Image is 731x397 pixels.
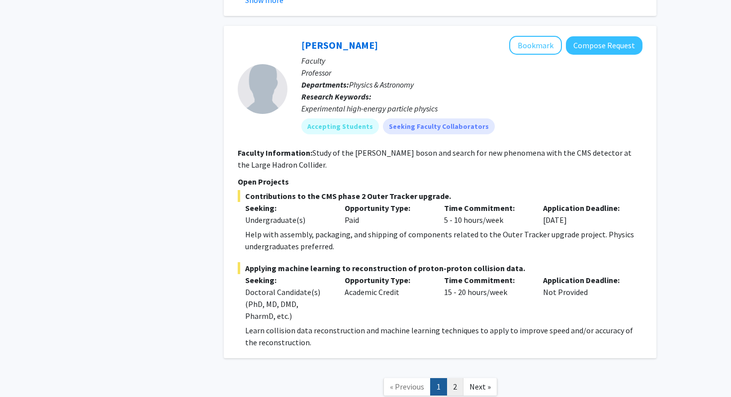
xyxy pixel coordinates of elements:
p: Application Deadline: [543,274,628,286]
p: Opportunity Type: [345,274,429,286]
div: Academic Credit [337,274,437,322]
div: Not Provided [536,274,635,322]
div: Experimental high-energy particle physics [301,102,642,114]
span: Next » [469,382,491,392]
p: Seeking: [245,202,330,214]
p: Opportunity Type: [345,202,429,214]
p: Seeking: [245,274,330,286]
a: Previous Page [383,378,431,396]
p: Time Commitment: [444,202,529,214]
mat-chip: Seeking Faculty Collaborators [383,118,495,134]
p: Application Deadline: [543,202,628,214]
span: « Previous [390,382,424,392]
a: [PERSON_NAME] [301,39,378,51]
p: Faculty [301,55,642,67]
div: Doctoral Candidate(s) (PhD, MD, DMD, PharmD, etc.) [245,286,330,322]
b: Faculty Information: [238,148,312,158]
button: Compose Request to Robert Harr [566,36,642,55]
b: Departments: [301,80,349,90]
a: 2 [447,378,463,396]
div: [DATE] [536,202,635,226]
div: Undergraduate(s) [245,214,330,226]
a: Next [463,378,497,396]
p: Professor [301,67,642,79]
b: Research Keywords: [301,92,371,101]
p: Help with assembly, packaging, and shipping of components related to the Outer Tracker upgrade pr... [245,228,642,252]
a: 1 [430,378,447,396]
iframe: Chat [7,352,42,390]
p: Open Projects [238,176,642,188]
fg-read-more: Study of the [PERSON_NAME] boson and search for new phenomena with the CMS detector at the Large ... [238,148,632,170]
span: Contributions to the CMS phase 2 Outer Tracker upgrade. [238,190,642,202]
p: Time Commitment: [444,274,529,286]
p: Learn collision data reconstruction and machine learning techniques to apply to improve speed and... [245,324,642,348]
div: Paid [337,202,437,226]
span: Applying machine learning to reconstruction of proton-proton collision data. [238,262,642,274]
div: 5 - 10 hours/week [437,202,536,226]
div: 15 - 20 hours/week [437,274,536,322]
button: Add Robert Harr to Bookmarks [509,36,562,55]
mat-chip: Accepting Students [301,118,379,134]
span: Physics & Astronomy [349,80,414,90]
